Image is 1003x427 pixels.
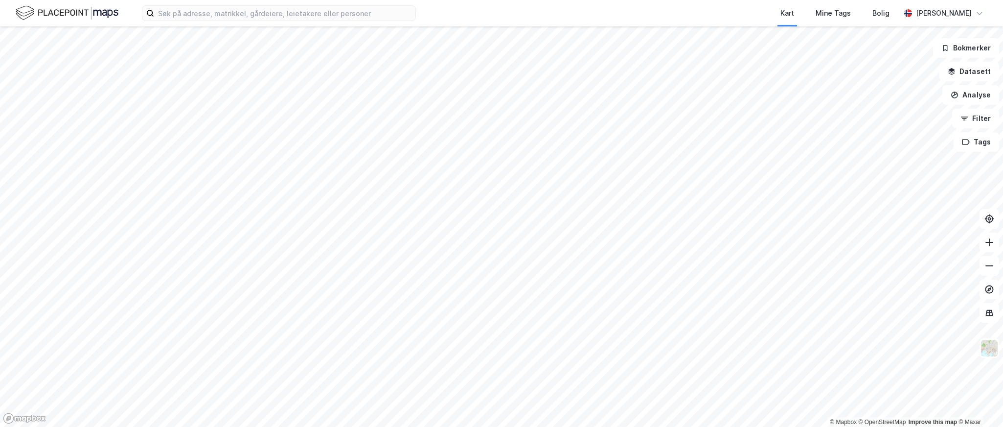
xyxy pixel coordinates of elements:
[816,7,851,19] div: Mine Tags
[830,419,857,426] a: Mapbox
[980,339,999,357] img: Z
[954,132,999,152] button: Tags
[942,85,999,105] button: Analyse
[939,62,999,81] button: Datasett
[933,38,999,58] button: Bokmerker
[916,7,972,19] div: [PERSON_NAME]
[780,7,794,19] div: Kart
[909,419,957,426] a: Improve this map
[952,109,999,128] button: Filter
[154,6,415,21] input: Søk på adresse, matrikkel, gårdeiere, leietakere eller personer
[954,380,1003,427] iframe: Chat Widget
[872,7,889,19] div: Bolig
[16,4,118,22] img: logo.f888ab2527a4732fd821a326f86c7f29.svg
[859,419,906,426] a: OpenStreetMap
[3,413,46,424] a: Mapbox homepage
